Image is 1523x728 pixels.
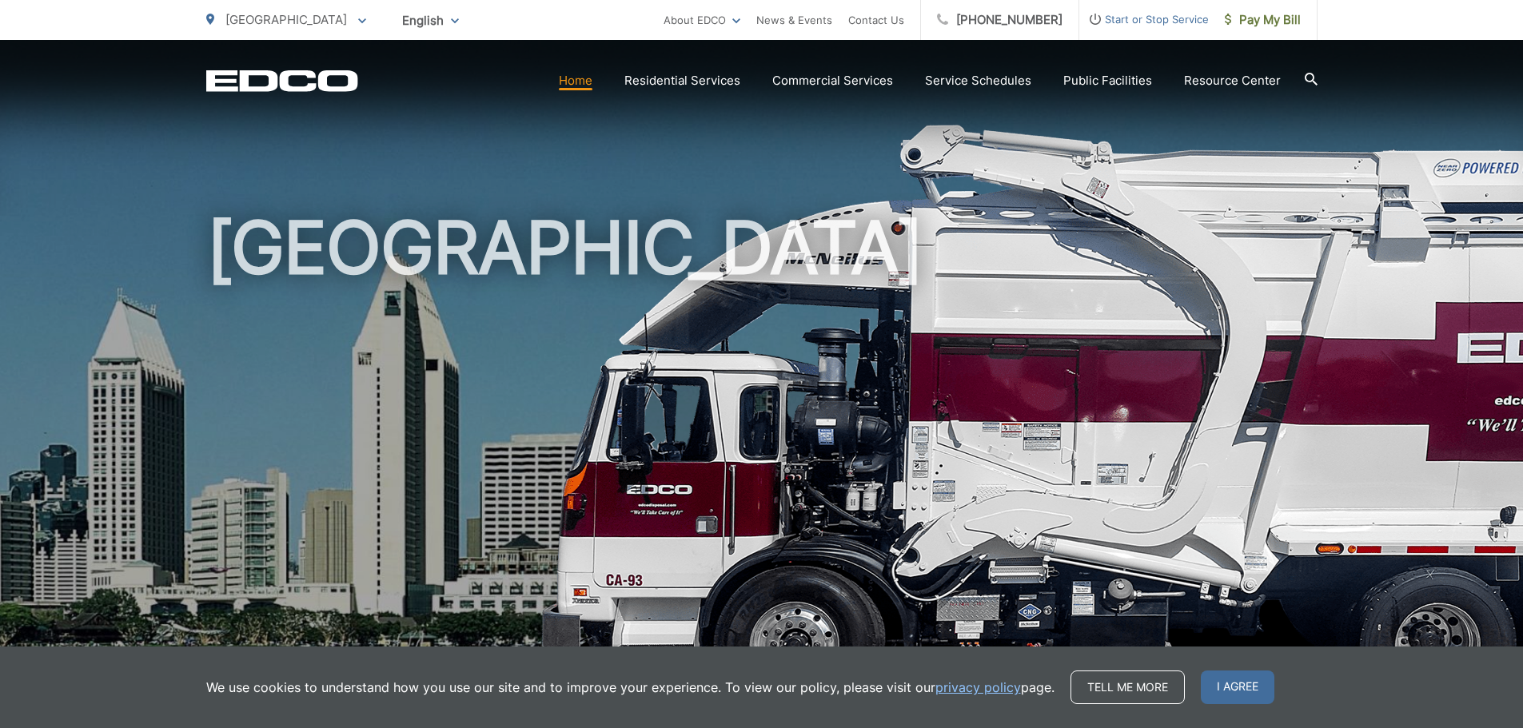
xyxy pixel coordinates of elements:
[559,71,592,90] a: Home
[1063,71,1152,90] a: Public Facilities
[1184,71,1281,90] a: Resource Center
[756,10,832,30] a: News & Events
[1225,10,1301,30] span: Pay My Bill
[225,12,347,27] span: [GEOGRAPHIC_DATA]
[772,71,893,90] a: Commercial Services
[1201,670,1274,704] span: I agree
[935,678,1021,697] a: privacy policy
[206,678,1055,697] p: We use cookies to understand how you use our site and to improve your experience. To view our pol...
[848,10,904,30] a: Contact Us
[925,71,1031,90] a: Service Schedules
[664,10,740,30] a: About EDCO
[1070,670,1185,704] a: Tell me more
[624,71,740,90] a: Residential Services
[390,6,471,34] span: English
[206,208,1318,714] h1: [GEOGRAPHIC_DATA]
[206,70,358,92] a: EDCD logo. Return to the homepage.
